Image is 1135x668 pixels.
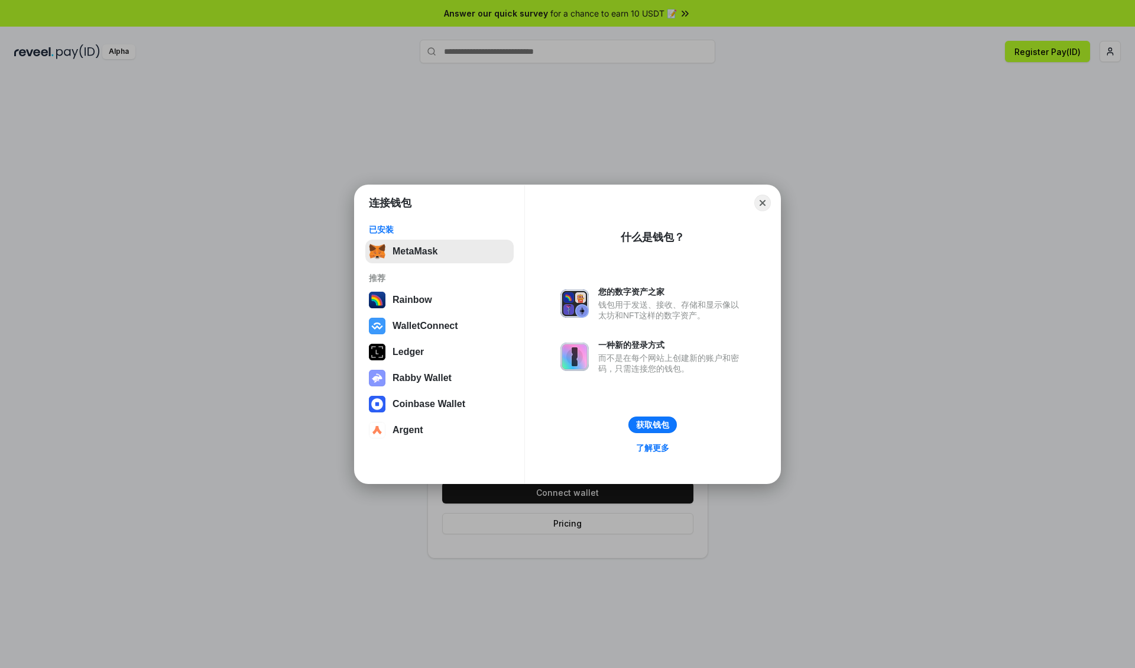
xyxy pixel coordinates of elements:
[598,340,745,350] div: 一种新的登录方式
[598,286,745,297] div: 您的数字资产之家
[393,246,437,257] div: MetaMask
[365,240,514,263] button: MetaMask
[560,289,589,318] img: svg+xml,%3Csvg%20xmlns%3D%22http%3A%2F%2Fwww.w3.org%2F2000%2Fsvg%22%20fill%3D%22none%22%20viewBox...
[629,440,676,456] a: 了解更多
[365,288,514,312] button: Rainbow
[369,422,385,438] img: svg+xml,%3Csvg%20width%3D%2228%22%20height%3D%2228%22%20viewBox%3D%220%200%2028%2028%22%20fill%3D...
[365,392,514,416] button: Coinbase Wallet
[365,314,514,338] button: WalletConnect
[393,321,458,331] div: WalletConnect
[365,418,514,442] button: Argent
[369,224,510,235] div: 已安装
[369,243,385,260] img: svg+xml,%3Csvg%20fill%3D%22none%22%20height%3D%2233%22%20viewBox%3D%220%200%2035%2033%22%20width%...
[369,273,510,283] div: 推荐
[636,419,669,430] div: 获取钱包
[393,399,465,409] div: Coinbase Wallet
[369,292,385,308] img: svg+xml,%3Csvg%20width%3D%22120%22%20height%3D%22120%22%20viewBox%3D%220%200%20120%20120%22%20fil...
[365,340,514,364] button: Ledger
[369,370,385,386] img: svg+xml,%3Csvg%20xmlns%3D%22http%3A%2F%2Fwww.w3.org%2F2000%2Fsvg%22%20fill%3D%22none%22%20viewBox...
[369,196,411,210] h1: 连接钱包
[754,195,771,211] button: Close
[393,373,452,383] div: Rabby Wallet
[598,353,745,374] div: 而不是在每个网站上创建新的账户和密码，只需连接您的钱包。
[628,417,677,433] button: 获取钱包
[598,299,745,321] div: 钱包用于发送、接收、存储和显示像以太坊和NFT这样的数字资产。
[621,230,685,244] div: 什么是钱包？
[393,295,432,305] div: Rainbow
[393,347,424,357] div: Ledger
[369,318,385,334] img: svg+xml,%3Csvg%20width%3D%2228%22%20height%3D%2228%22%20viewBox%3D%220%200%2028%2028%22%20fill%3D...
[365,366,514,390] button: Rabby Wallet
[393,425,423,435] div: Argent
[369,344,385,360] img: svg+xml,%3Csvg%20xmlns%3D%22http%3A%2F%2Fwww.w3.org%2F2000%2Fsvg%22%20width%3D%2228%22%20height%3...
[369,396,385,412] img: svg+xml,%3Csvg%20width%3D%2228%22%20height%3D%2228%22%20viewBox%3D%220%200%2028%2028%22%20fill%3D...
[560,343,589,371] img: svg+xml,%3Csvg%20xmlns%3D%22http%3A%2F%2Fwww.w3.org%2F2000%2Fsvg%22%20fill%3D%22none%22%20viewBox...
[636,443,669,453] div: 了解更多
